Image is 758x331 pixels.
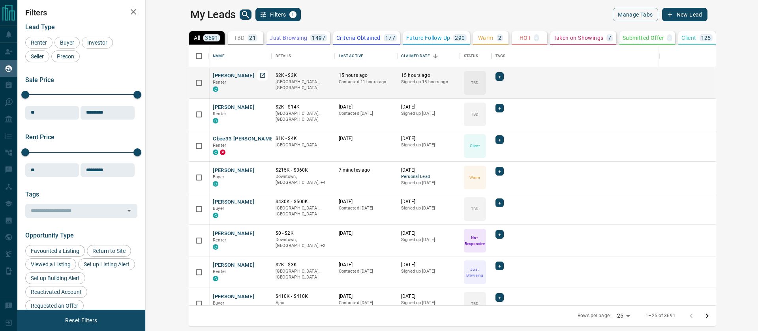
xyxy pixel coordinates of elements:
[492,45,742,67] div: Tags
[339,262,393,268] p: [DATE]
[401,110,456,117] p: Signed up [DATE]
[339,110,393,117] p: Contacted [DATE]
[124,205,135,216] button: Open
[460,45,492,67] div: Status
[401,230,456,237] p: [DATE]
[336,35,381,41] p: Criteria Obtained
[406,35,450,41] p: Future Follow Up
[478,35,493,41] p: Warm
[401,45,430,67] div: Claimed Date
[401,142,456,148] p: Signed up [DATE]
[213,198,254,206] button: [PERSON_NAME]
[276,167,331,174] p: $215K - $360K
[213,237,226,243] span: Renter
[276,110,331,123] p: [GEOGRAPHIC_DATA], [GEOGRAPHIC_DATA]
[495,167,504,176] div: +
[213,45,225,67] div: Name
[536,35,537,41] p: -
[209,45,271,67] div: Name
[28,275,83,281] span: Set up Building Alert
[495,135,504,144] div: +
[213,269,226,274] span: Renter
[339,268,393,275] p: Contacted [DATE]
[312,35,325,41] p: 1497
[495,45,506,67] div: Tags
[401,262,456,268] p: [DATE]
[213,301,224,306] span: Buyer
[90,248,128,254] span: Return to Site
[339,205,393,211] p: Contacted [DATE]
[25,50,49,62] div: Seller
[87,245,131,257] div: Return to Site
[608,35,611,41] p: 7
[25,258,76,270] div: Viewed a Listing
[339,45,363,67] div: Last Active
[276,45,291,67] div: Details
[498,104,501,112] span: +
[60,314,102,327] button: Reset Filters
[681,35,696,41] p: Client
[25,300,84,312] div: Requested an Offer
[25,133,54,141] span: Rent Price
[495,230,504,239] div: +
[213,213,218,218] div: condos.ca
[401,174,456,180] span: Personal Lead
[471,206,478,212] p: TBD
[339,293,393,300] p: [DATE]
[276,268,331,281] p: [GEOGRAPHIC_DATA], [GEOGRAPHIC_DATA]
[339,135,393,142] p: [DATE]
[276,79,331,91] p: [GEOGRAPHIC_DATA], [GEOGRAPHIC_DATA]
[498,199,501,207] span: +
[257,70,268,80] a: Open in New Tab
[401,198,456,205] p: [DATE]
[276,104,331,110] p: $2K - $14K
[276,205,331,217] p: [GEOGRAPHIC_DATA], [GEOGRAPHIC_DATA]
[249,35,256,41] p: 21
[276,142,331,148] p: [GEOGRAPHIC_DATA]
[701,35,711,41] p: 125
[25,76,54,84] span: Sale Price
[455,35,465,41] p: 290
[276,174,331,186] p: North York, Oshawa, Kitchener, Waterloo
[401,135,456,142] p: [DATE]
[25,8,137,17] h2: Filters
[498,230,501,238] span: +
[54,53,77,60] span: Precon
[498,262,501,270] span: +
[401,237,456,243] p: Signed up [DATE]
[25,232,74,239] span: Opportunity Type
[84,39,110,46] span: Investor
[613,8,658,21] button: Manage Tabs
[470,143,480,149] p: Client
[255,8,301,21] button: Filters1
[401,180,456,186] p: Signed up [DATE]
[498,35,501,41] p: 2
[339,230,393,237] p: [DATE]
[213,150,218,155] div: condos.ca
[57,39,77,46] span: Buyer
[495,262,504,270] div: +
[54,37,80,49] div: Buyer
[213,118,218,123] div: condos.ca
[339,300,393,306] p: Contacted [DATE]
[339,72,393,79] p: 15 hours ago
[220,150,225,155] div: property.ca
[213,167,254,174] button: [PERSON_NAME]
[464,45,478,67] div: Status
[25,245,85,257] div: Favourited a Listing
[471,301,478,307] p: TBD
[401,293,456,300] p: [DATE]
[28,248,82,254] span: Favourited a Listing
[276,72,331,79] p: $2K - $3K
[28,39,50,46] span: Renter
[213,181,218,187] div: condos.ca
[578,312,611,319] p: Rows per page:
[28,261,73,267] span: Viewed a Listing
[213,135,275,143] button: Cbee33 [PERSON_NAME]
[25,272,85,284] div: Set up Building Alert
[623,35,664,41] p: Submitted Offer
[276,135,331,142] p: $1K - $4K
[276,230,331,237] p: $0 - $2K
[471,111,478,117] p: TBD
[495,72,504,81] div: +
